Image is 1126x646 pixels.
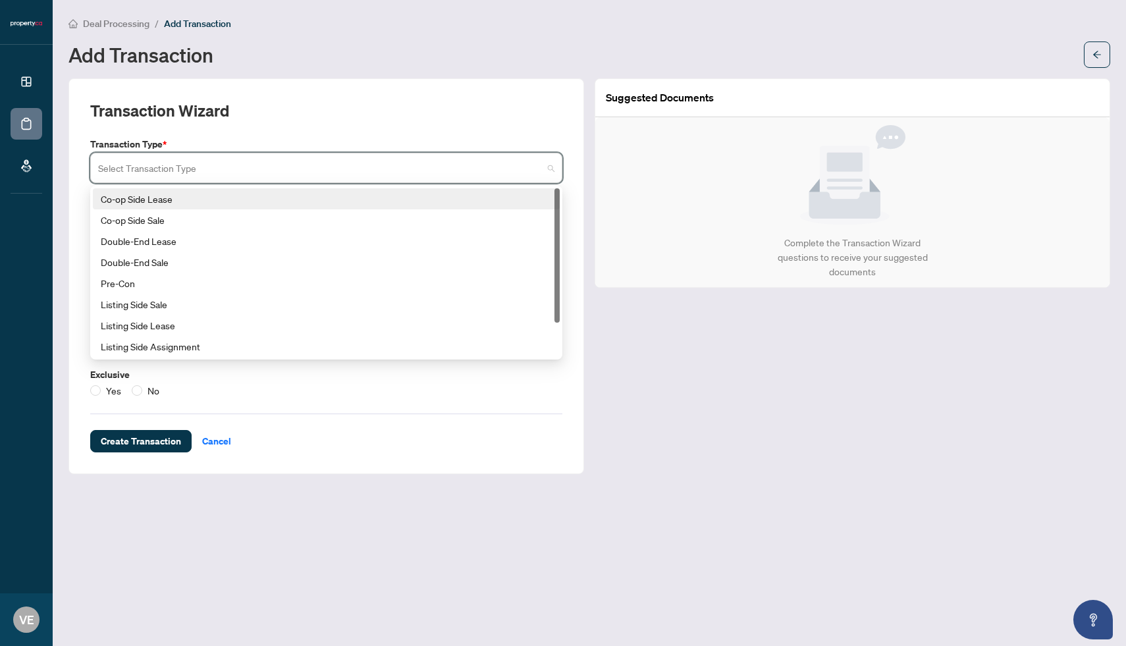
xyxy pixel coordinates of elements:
div: Listing Side Sale [101,297,552,311]
div: Double-End Lease [101,234,552,248]
div: Co-op Side Lease [93,188,560,209]
span: Cancel [202,431,231,452]
label: Exclusive [90,367,562,382]
div: Listing Side Lease [93,315,560,336]
span: Deal Processing [83,18,149,30]
div: Co-op Side Sale [93,209,560,230]
div: Double-End Lease [93,230,560,252]
div: Pre-Con [101,276,552,290]
span: No [142,383,165,398]
div: Co-op Side Lease [101,192,552,206]
div: Listing Side Sale [93,294,560,315]
span: Add Transaction [164,18,231,30]
div: Listing Side Lease [101,318,552,333]
div: Pre-Con [93,273,560,294]
li: / [155,16,159,31]
button: Cancel [192,430,242,452]
div: Co-op Side Sale [101,213,552,227]
label: Transaction Type [90,137,562,151]
div: Complete the Transaction Wizard questions to receive your suggested documents [763,236,942,279]
span: home [68,19,78,28]
div: Double-End Sale [93,252,560,273]
div: Listing Side Assignment [93,336,560,357]
span: Create Transaction [101,431,181,452]
div: Double-End Sale [101,255,552,269]
img: Null State Icon [800,125,905,225]
button: Open asap [1073,600,1113,639]
div: Listing Side Assignment [101,339,552,354]
article: Suggested Documents [606,90,714,106]
span: arrow-left [1092,50,1102,59]
h1: Add Transaction [68,44,213,65]
h2: Transaction Wizard [90,100,229,121]
button: Create Transaction [90,430,192,452]
span: Yes [101,383,126,398]
span: VE [19,610,34,629]
img: logo [11,20,42,28]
